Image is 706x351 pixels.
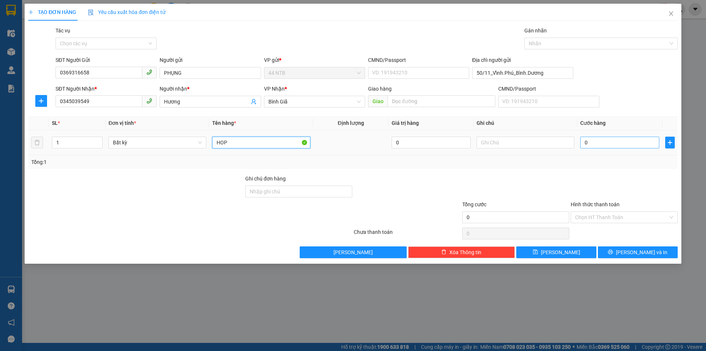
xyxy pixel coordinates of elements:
span: Bất kỳ [113,137,202,148]
div: VP gửi [264,56,365,64]
input: VD: Bàn, Ghế [212,137,310,148]
span: [PERSON_NAME] [334,248,373,256]
div: Địa chỉ người gửi [472,56,573,64]
div: CMND/Passport [368,56,469,64]
span: Bình Giã [268,96,361,107]
button: [PERSON_NAME] [300,246,407,258]
span: [PERSON_NAME] và In [616,248,667,256]
span: Xóa Thông tin [449,248,481,256]
span: Tên hàng [212,120,236,126]
button: plus [35,95,47,107]
div: Người nhận [160,85,261,93]
span: plus [666,140,674,145]
img: icon [88,10,94,15]
label: Hình thức thanh toán [571,201,620,207]
span: TẠO ĐƠN HÀNG [28,9,76,15]
span: phone [146,69,152,75]
input: Ghi chú đơn hàng [245,186,352,197]
span: 44 NTB [268,67,361,78]
span: plus [36,98,47,104]
input: Địa chỉ của người gửi [472,67,573,79]
span: Đơn vị tính [108,120,136,126]
input: Dọc đường [388,95,495,107]
button: Close [661,4,681,24]
span: VP Nhận [264,86,285,92]
span: Yêu cầu xuất hóa đơn điện tử [88,9,165,15]
span: Định lượng [338,120,364,126]
span: Giá trị hàng [392,120,419,126]
label: Tác vụ [56,28,70,34]
input: Ghi Chú [477,137,574,148]
span: save [533,249,538,255]
th: Ghi chú [474,116,577,130]
div: SĐT Người Nhận [56,85,157,93]
span: delete [441,249,446,255]
span: [PERSON_NAME] [541,248,580,256]
div: Tổng: 1 [31,158,272,166]
div: Người gửi [160,56,261,64]
label: Ghi chú đơn hàng [245,176,286,182]
span: SL [52,120,58,126]
button: plus [665,137,675,148]
span: user-add [251,99,257,105]
span: Giao hàng [368,86,392,92]
div: SĐT Người Gửi [56,56,157,64]
span: phone [146,98,152,104]
button: save[PERSON_NAME] [516,246,596,258]
span: Cước hàng [580,120,606,126]
span: close [668,11,674,17]
span: plus [28,10,33,15]
span: printer [608,249,613,255]
div: Chưa thanh toán [353,228,461,241]
input: 0 [392,137,471,148]
button: printer[PERSON_NAME] và In [598,246,678,258]
span: Tổng cước [462,201,486,207]
button: deleteXóa Thông tin [408,246,515,258]
button: delete [31,137,43,148]
label: Gán nhãn [524,28,547,34]
span: Giao [368,95,388,107]
div: CMND/Passport [498,85,599,93]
